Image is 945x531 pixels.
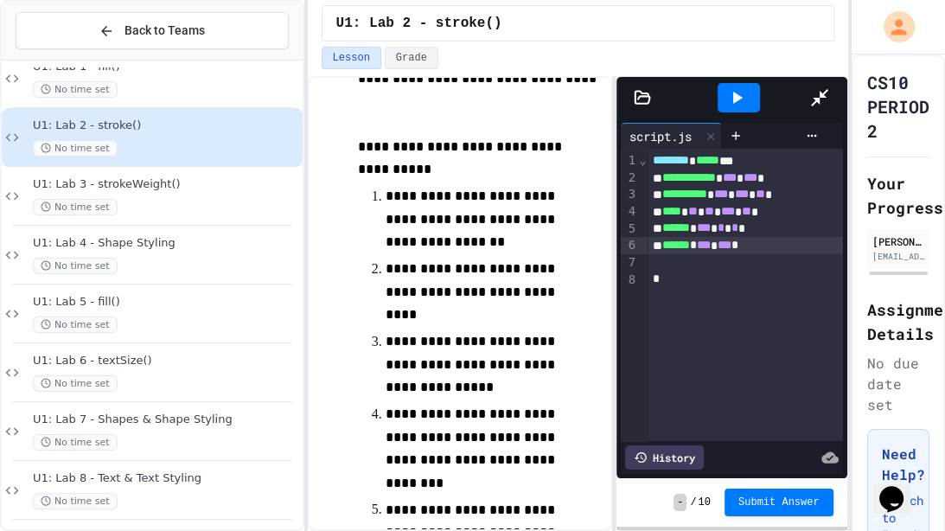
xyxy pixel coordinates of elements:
[33,81,118,98] span: No time set
[674,494,686,511] span: -
[872,250,925,263] div: [EMAIL_ADDRESS][DOMAIN_NAME]
[872,462,928,514] iframe: chat widget
[33,317,118,333] span: No time set
[33,258,118,274] span: No time set
[322,47,381,69] button: Lesson
[385,47,438,69] button: Grade
[621,221,638,238] div: 5
[33,434,118,451] span: No time set
[867,353,930,415] div: No due date set
[33,295,299,310] span: U1: Lab 5 - fill()
[125,22,205,40] span: Back to Teams
[865,7,919,47] div: My Account
[33,354,299,368] span: U1: Lab 6 - textSize()
[33,199,118,215] span: No time set
[698,496,710,509] span: 10
[33,177,299,192] span: U1: Lab 3 - strokeWeight()
[621,127,700,145] div: script.js
[33,140,118,157] span: No time set
[621,203,638,221] div: 4
[725,489,833,516] button: Submit Answer
[33,471,299,486] span: U1: Lab 8 - Text & Text Styling
[867,171,930,220] h2: Your Progress
[882,444,916,485] h3: Need Help?
[867,70,930,143] h1: CS10 PERIOD 2
[33,118,299,133] span: U1: Lab 2 - stroke()
[33,236,299,251] span: U1: Lab 4 - Shape Styling
[336,13,502,34] span: U1: Lab 2 - stroke()
[16,12,289,49] button: Back to Teams
[638,153,647,167] span: Fold line
[621,170,638,187] div: 2
[625,445,704,470] div: History
[867,297,930,346] h2: Assignment Details
[621,272,638,289] div: 8
[33,60,299,74] span: U1: Lab 1 - fill()
[621,186,638,203] div: 3
[872,234,925,249] div: [PERSON_NAME]
[33,413,299,427] span: U1: Lab 7 - Shapes & Shape Styling
[621,254,638,272] div: 7
[33,375,118,392] span: No time set
[621,123,722,149] div: script.js
[621,152,638,170] div: 1
[738,496,820,509] span: Submit Answer
[621,237,638,254] div: 6
[690,496,696,509] span: /
[33,493,118,509] span: No time set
